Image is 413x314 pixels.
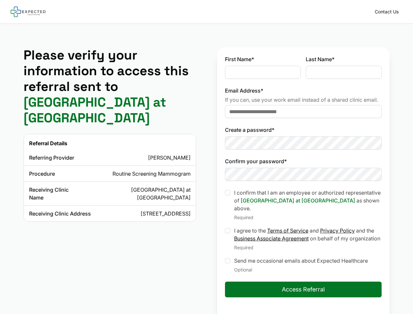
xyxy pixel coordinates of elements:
[320,227,355,234] a: Privacy Policy
[225,96,382,104] p: If you can, use your work email instead of a shared clinic email.
[234,266,368,274] div: Optional
[148,154,191,162] span: [PERSON_NAME]
[24,94,166,126] span: [GEOGRAPHIC_DATA] at [GEOGRAPHIC_DATA]
[234,214,382,221] div: Required
[29,170,55,178] span: Procedure
[371,7,403,16] a: Contact Us
[225,55,301,63] label: First Name*
[234,227,380,242] label: I agree to the and and the on behalf of my organization
[234,235,309,242] a: Business Associate Agreement
[29,154,74,162] span: Referring Provider
[225,87,382,95] label: Email Address*
[82,186,191,201] span: [GEOGRAPHIC_DATA] at [GEOGRAPHIC_DATA]
[225,282,382,297] button: Access Referral
[29,186,82,201] span: Receiving Clinic Name
[234,189,381,212] label: I confirm that I am an employee or authorized representative of as shown above.
[241,197,355,204] span: [GEOGRAPHIC_DATA] at [GEOGRAPHIC_DATA]
[267,227,308,234] a: Terms of Service
[141,210,191,218] span: [STREET_ADDRESS]
[29,210,91,218] span: Receiving Clinic Address
[234,257,368,264] label: Send me occasional emails about Expected Healthcare
[24,47,196,126] h1: Please verify your information to access this referral sent to
[112,170,191,178] span: Routine Screening Mammogram
[306,55,382,63] label: Last Name*
[225,126,382,134] label: Create a password*
[225,157,382,165] label: Confirm your password*
[29,139,191,147] h3: Referral Details
[234,244,382,252] div: Required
